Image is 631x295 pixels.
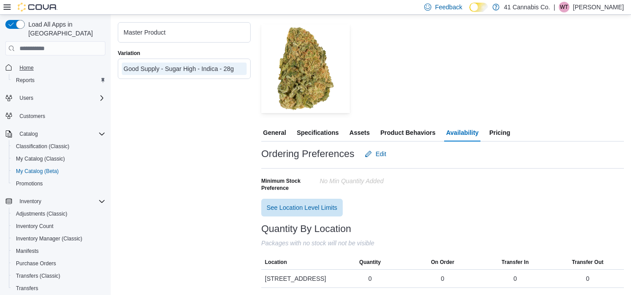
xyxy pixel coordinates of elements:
button: Catalog [16,129,41,139]
a: Inventory Manager (Classic) [12,233,86,244]
a: Manifests [12,246,42,256]
span: Inventory Count [16,223,54,230]
span: Specifications [297,124,339,142]
span: WT [560,2,569,12]
button: Adjustments (Classic) [9,208,109,220]
a: My Catalog (Classic) [12,153,69,164]
span: Home [19,64,34,71]
button: Transfers [9,282,109,295]
span: Manifests [12,246,105,256]
span: Quantity [359,259,381,266]
button: Inventory Manager (Classic) [9,232,109,245]
div: 0 [513,274,517,283]
label: Variation [118,50,140,57]
span: Classification (Classic) [12,141,105,152]
button: Purchase Orders [9,257,109,270]
span: Customers [19,113,45,120]
span: Inventory Count [12,221,105,232]
span: On Order [431,259,454,266]
p: 41 Cannabis Co. [504,2,550,12]
span: Transfers (Classic) [12,271,105,281]
button: Classification (Classic) [9,140,109,153]
span: Catalog [16,129,105,139]
span: Inventory [16,196,105,207]
input: Dark Mode [469,3,488,12]
button: Inventory [2,195,109,208]
span: Purchase Orders [12,258,105,269]
button: Catalog [2,128,109,140]
div: 0 [586,274,589,283]
span: Assets [349,124,370,142]
button: Promotions [9,177,109,190]
span: General [263,124,286,142]
span: Inventory [19,198,41,205]
h3: Quantity By Location [261,224,351,234]
div: 0 [368,274,372,283]
button: Edit [361,145,390,163]
a: Purchase Orders [12,258,60,269]
div: Packages with no stock will not be visible [261,238,624,248]
button: Users [16,93,37,103]
div: Master Product [124,28,245,37]
div: Wendy Thompson [559,2,569,12]
span: Pricing [489,124,510,142]
span: [STREET_ADDRESS] [265,273,326,284]
button: Inventory Count [9,220,109,232]
span: Edit [376,149,386,158]
h3: Ordering Preferences [261,149,354,159]
a: Transfers [12,283,42,294]
div: No min Quantity added [320,174,438,185]
span: Transfer In [502,259,529,266]
span: Purchase Orders [16,260,56,267]
span: Minimum Stock Preference [261,177,316,192]
span: Reports [16,77,35,84]
span: Reports [12,75,105,86]
span: My Catalog (Beta) [16,168,59,175]
span: My Catalog (Classic) [12,153,105,164]
span: Users [16,93,105,103]
button: Users [2,92,109,104]
a: Promotions [12,178,46,189]
span: Transfer Out [572,259,603,266]
a: Reports [12,75,38,86]
button: Customers [2,110,109,122]
span: Transfers [16,285,38,292]
button: Transfers (Classic) [9,270,109,282]
span: Promotions [12,178,105,189]
span: Product Behaviors [380,124,435,142]
img: Image for Good Supply - Sugar High - Indica - 28g [261,24,350,113]
span: Inventory Manager (Classic) [12,233,105,244]
button: Inventory [16,196,45,207]
img: Cova [18,3,58,12]
p: | [554,2,555,12]
span: Inventory Manager (Classic) [16,235,82,242]
span: Classification (Classic) [16,143,70,150]
span: My Catalog (Beta) [12,166,105,177]
span: See Location Level Limits [267,203,337,212]
span: My Catalog (Classic) [16,155,65,162]
div: 0 [441,274,445,283]
a: Inventory Count [12,221,57,232]
a: Home [16,63,37,73]
p: [PERSON_NAME] [573,2,624,12]
button: Home [2,61,109,74]
button: Manifests [9,245,109,257]
a: My Catalog (Beta) [12,166,62,177]
span: Manifests [16,248,39,255]
a: Customers [16,111,49,122]
a: Classification (Classic) [12,141,73,152]
span: Adjustments (Classic) [12,208,105,219]
span: Adjustments (Classic) [16,210,67,217]
span: Customers [16,110,105,122]
span: Feedback [435,3,462,12]
span: Home [16,62,105,73]
span: Transfers [12,283,105,294]
button: My Catalog (Classic) [9,153,109,165]
span: Users [19,94,33,102]
span: Load All Apps in [GEOGRAPHIC_DATA] [25,20,105,38]
span: Location [265,259,287,266]
a: Adjustments (Classic) [12,208,71,219]
span: Promotions [16,180,43,187]
a: Transfers (Classic) [12,271,64,281]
